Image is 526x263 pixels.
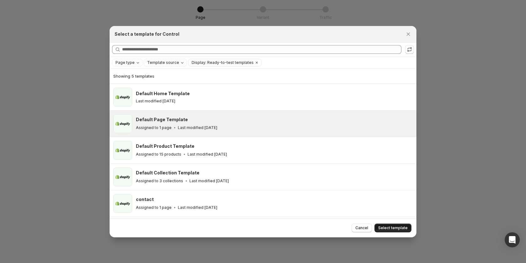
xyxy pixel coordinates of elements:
[136,196,154,203] h3: contact
[136,116,188,123] h3: Default Page Template
[505,232,520,247] div: Open Intercom Messenger
[352,224,372,232] button: Cancel
[374,224,411,232] button: Select template
[378,225,408,230] span: Select template
[113,141,132,160] img: Default Product Template
[136,178,183,183] p: Assigned to 3 collections
[113,88,132,106] img: Default Home Template
[113,74,154,79] span: Showing 5 templates
[113,194,132,213] img: contact
[136,90,190,97] h3: Default Home Template
[136,125,172,130] p: Assigned to 1 page
[355,225,368,230] span: Cancel
[178,205,217,210] p: Last modified [DATE]
[115,31,179,37] h2: Select a template for Control
[136,205,172,210] p: Assigned to 1 page
[192,60,254,65] span: Display: Ready-to-test templates
[113,168,132,186] img: Default Collection Template
[178,125,217,130] p: Last modified [DATE]
[136,143,194,149] h3: Default Product Template
[136,170,199,176] h3: Default Collection Template
[188,59,254,66] button: Display: Ready-to-test templates
[144,59,187,66] button: Template source
[189,178,229,183] p: Last modified [DATE]
[136,99,175,104] p: Last modified [DATE]
[113,114,132,133] img: Default Page Template
[116,60,135,65] span: Page type
[188,152,227,157] p: Last modified [DATE]
[147,60,179,65] span: Template source
[136,152,181,157] p: Assigned to 15 products
[112,59,142,66] button: Page type
[254,59,260,66] button: Clear
[404,30,413,39] button: Close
